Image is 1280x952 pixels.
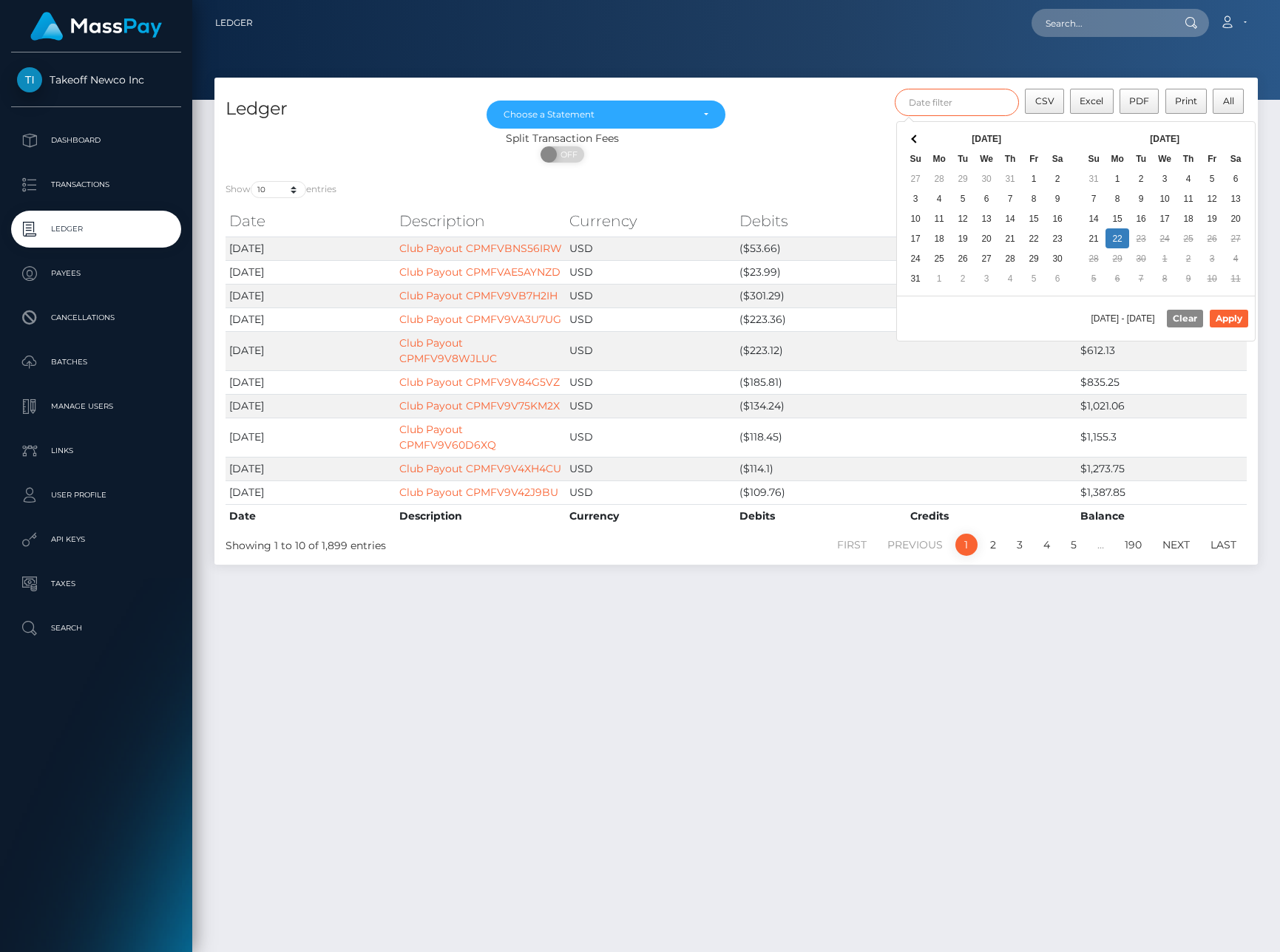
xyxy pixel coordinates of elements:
[566,206,736,236] th: Currency
[998,228,1022,248] td: 21
[1022,188,1046,208] td: 8
[998,208,1022,228] td: 14
[1077,370,1247,394] td: $835.25
[975,268,998,288] td: 3
[226,532,638,554] div: Showing 1 to 10 of 1,899 entries
[904,248,927,268] td: 24
[736,394,906,418] td: ($134.24)
[907,504,1077,528] th: Credits
[17,484,175,506] p: User Profile
[1200,268,1224,288] td: 10
[1165,89,1208,114] button: Print
[549,146,586,163] span: OFF
[975,248,998,268] td: 27
[1176,149,1200,169] th: Th
[566,237,736,260] td: USD
[736,284,906,307] td: ($301.29)
[226,418,396,457] td: [DATE]
[399,336,497,365] a: Club Payout CPMFV9V8WJLUC
[11,122,181,159] a: Dashboard
[399,242,562,255] a: Club Payout CPMFVBNS56IRW
[399,289,558,302] a: Club Payout CPMFV9VB7H2IH
[1200,208,1224,228] td: 19
[1046,169,1069,188] td: 2
[1046,228,1069,248] td: 23
[951,169,975,188] td: 29
[998,169,1022,188] td: 31
[1224,248,1247,268] td: 4
[226,96,464,122] h4: Ledger
[1224,268,1247,288] td: 11
[566,307,736,331] td: USD
[215,7,253,38] a: Ledger
[1022,149,1046,169] th: Fr
[17,528,175,551] p: API Keys
[1077,418,1247,457] td: $1,155.3
[226,370,396,394] td: [DATE]
[975,228,998,248] td: 20
[951,228,975,248] td: 19
[214,131,910,146] div: Split Transaction Fees
[11,166,181,203] a: Transactions
[1153,208,1176,228] td: 17
[566,480,736,504] td: USD
[927,169,951,188] td: 28
[1105,188,1129,208] td: 8
[1105,208,1129,228] td: 15
[1129,149,1153,169] th: Tu
[1077,457,1247,480] td: $1,273.75
[1129,208,1153,228] td: 16
[1120,89,1159,114] button: PDF
[736,480,906,504] td: ($109.76)
[998,248,1022,268] td: 28
[1082,208,1105,228] td: 14
[975,208,998,228] td: 13
[1035,534,1058,556] a: 4
[566,370,736,394] td: USD
[927,248,951,268] td: 25
[1176,188,1200,208] td: 11
[1105,169,1129,188] td: 1
[11,565,181,602] a: Taxes
[904,149,927,169] th: Su
[1046,188,1069,208] td: 9
[226,237,396,260] td: [DATE]
[11,211,181,248] a: Ledger
[1200,149,1224,169] th: Fr
[11,344,181,381] a: Batches
[1077,504,1247,528] th: Balance
[736,370,906,394] td: ($185.81)
[17,395,175,418] p: Manage Users
[1082,188,1105,208] td: 7
[736,260,906,284] td: ($23.99)
[399,486,558,499] a: Club Payout CPMFV9V42J9BU
[17,440,175,462] p: Links
[566,394,736,418] td: USD
[927,129,1046,149] th: [DATE]
[1202,534,1245,556] a: Last
[904,268,927,288] td: 31
[11,255,181,292] a: Payees
[11,521,181,558] a: API Keys
[17,573,175,595] p: Taxes
[1025,89,1064,114] button: CSV
[1105,268,1129,288] td: 6
[1063,534,1085,556] a: 5
[736,504,906,528] th: Debits
[399,265,561,279] a: Club Payout CPMFVAE5AYNZD
[1046,208,1069,228] td: 16
[1153,149,1176,169] th: We
[1129,268,1153,288] td: 7
[399,423,496,452] a: Club Payout CPMFV9V60D6XQ
[251,181,306,198] select: Showentries
[1032,9,1171,37] input: Search...
[998,188,1022,208] td: 7
[904,188,927,208] td: 3
[1153,268,1176,288] td: 8
[566,260,736,284] td: USD
[1167,310,1203,327] button: Clear
[1176,208,1200,228] td: 18
[226,457,396,480] td: [DATE]
[566,284,736,307] td: USD
[226,181,336,198] label: Show entries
